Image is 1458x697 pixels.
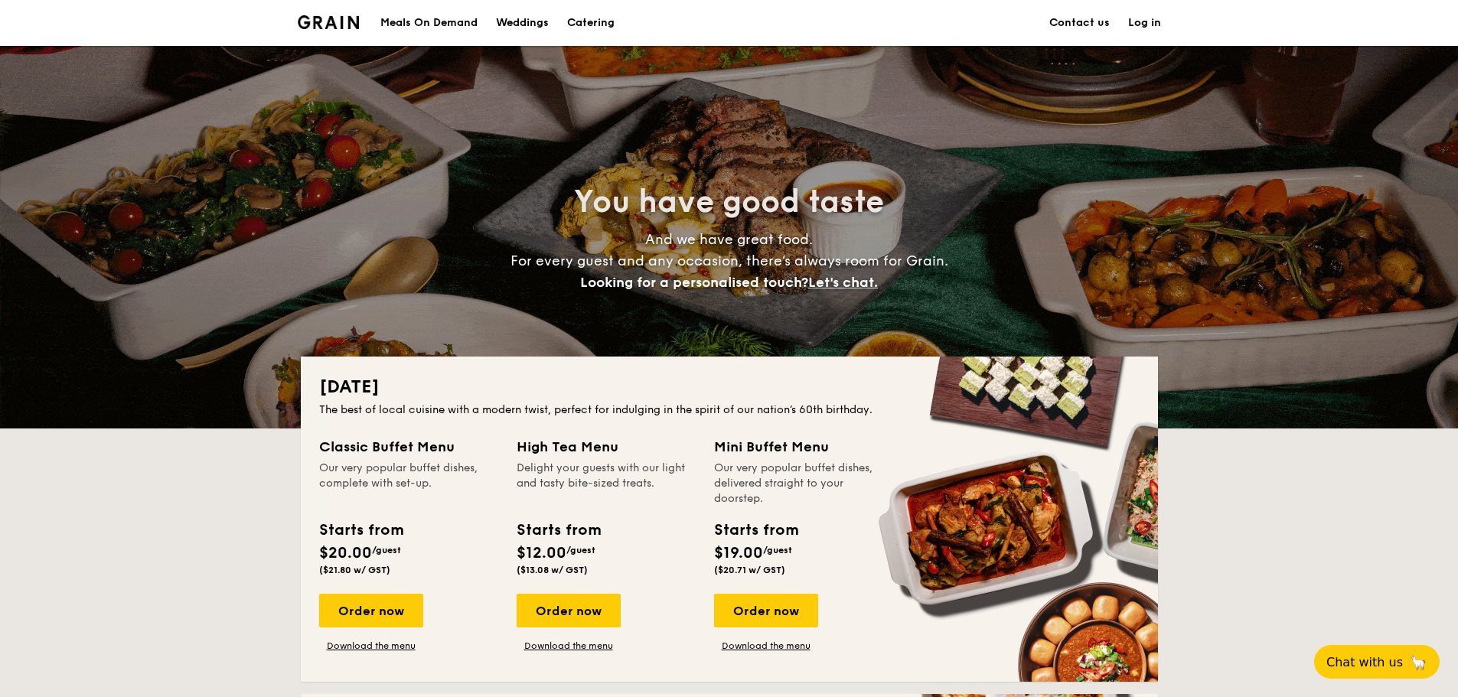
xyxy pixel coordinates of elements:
[510,231,948,291] span: And we have great food. For every guest and any occasion, there’s always room for Grain.
[319,402,1140,418] div: The best of local cuisine with a modern twist, perfect for indulging in the spirit of our nation’...
[319,519,403,542] div: Starts from
[517,565,588,575] span: ($13.08 w/ GST)
[1326,655,1403,669] span: Chat with us
[714,594,818,627] div: Order now
[298,15,360,29] a: Logotype
[566,545,595,555] span: /guest
[319,461,498,506] div: Our very popular buffet dishes, complete with set-up.
[517,519,600,542] div: Starts from
[714,640,818,652] a: Download the menu
[714,565,785,575] span: ($20.71 w/ GST)
[763,545,792,555] span: /guest
[714,461,893,506] div: Our very popular buffet dishes, delivered straight to your doorstep.
[517,640,621,652] a: Download the menu
[714,544,763,562] span: $19.00
[319,594,423,627] div: Order now
[319,436,498,458] div: Classic Buffet Menu
[517,594,621,627] div: Order now
[808,274,878,291] span: Let's chat.
[517,436,696,458] div: High Tea Menu
[714,436,893,458] div: Mini Buffet Menu
[319,640,423,652] a: Download the menu
[298,15,360,29] img: Grain
[714,519,797,542] div: Starts from
[1409,653,1427,671] span: 🦙
[319,375,1140,399] h2: [DATE]
[517,544,566,562] span: $12.00
[372,545,401,555] span: /guest
[517,461,696,506] div: Delight your guests with our light and tasty bite-sized treats.
[580,274,808,291] span: Looking for a personalised touch?
[574,184,884,220] span: You have good taste
[319,565,390,575] span: ($21.80 w/ GST)
[1314,645,1440,679] button: Chat with us🦙
[319,544,372,562] span: $20.00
